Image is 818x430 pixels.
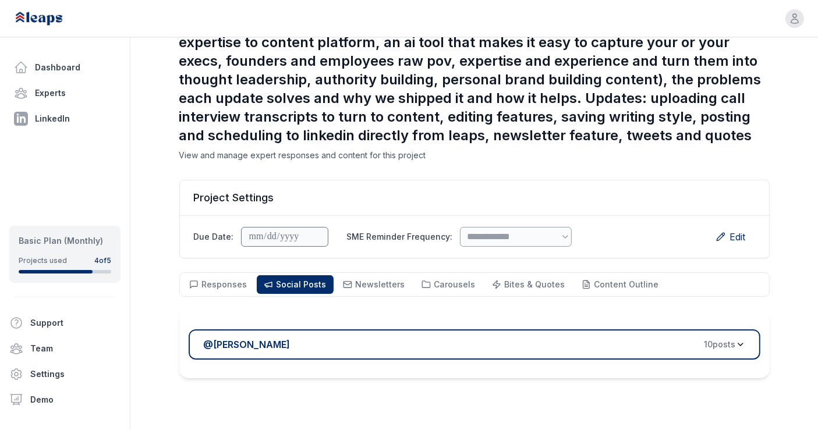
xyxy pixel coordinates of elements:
h1: My perspective as cofounder of our startup: What we've shipped recently in leaps(the expertise to... [179,15,770,145]
img: Leaps [14,6,88,31]
button: Social Posts [257,275,334,294]
button: Edit [707,225,755,248]
span: Bites & Quotes [505,279,565,289]
p: View and manage expert responses and content for this project [179,150,770,161]
span: Carousels [434,279,476,289]
span: Responses [202,279,247,289]
button: Support [5,311,116,335]
h2: Project Settings [194,190,755,206]
a: Experts [9,81,121,105]
button: Responses [182,275,254,294]
a: Demo [5,388,125,411]
button: Content Outline [575,275,666,294]
label: Due Date: [194,231,234,243]
span: @ [PERSON_NAME] [204,337,291,351]
a: Settings [5,363,125,386]
span: Social Posts [277,279,327,289]
button: Carousels [415,275,483,294]
a: Dashboard [9,56,121,79]
span: 10 post s [704,339,736,350]
div: Projects used [19,256,67,265]
a: LinkedIn [9,107,121,130]
span: Edit [730,230,746,244]
button: Bites & Quotes [485,275,572,294]
span: Newsletters [356,279,405,289]
label: SME Reminder Frequency: [347,231,453,243]
div: Basic Plan (Monthly) [19,235,111,247]
button: Newsletters [336,275,412,294]
div: 4 of 5 [94,256,111,265]
a: Team [5,337,125,360]
span: Content Outline [594,279,659,289]
button: @[PERSON_NAME]10posts [189,329,760,360]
